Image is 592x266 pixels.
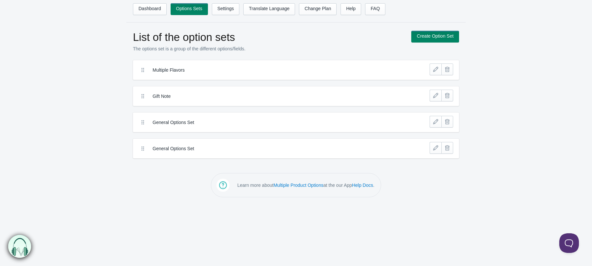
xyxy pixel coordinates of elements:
[153,119,391,126] label: General Options Set
[153,145,391,152] label: General Options Set
[133,31,405,44] h1: List of the option sets
[212,3,240,15] a: Settings
[153,93,391,99] label: Gift Note
[299,3,337,15] a: Change Plan
[243,3,295,15] a: Translate Language
[153,67,391,73] label: Multiple Flavors
[341,3,361,15] a: Help
[273,183,324,188] a: Multiple Product Options
[133,45,405,52] p: The options set is a group of the different options/fields.
[559,233,579,253] iframe: Toggle Customer Support
[8,235,31,258] img: bxm.png
[352,183,373,188] a: Help Docs
[365,3,385,15] a: FAQ
[171,3,208,15] a: Options Sets
[411,31,459,43] a: Create Option Set
[133,3,167,15] a: Dashboard
[237,182,375,188] p: Learn more about at the our App .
